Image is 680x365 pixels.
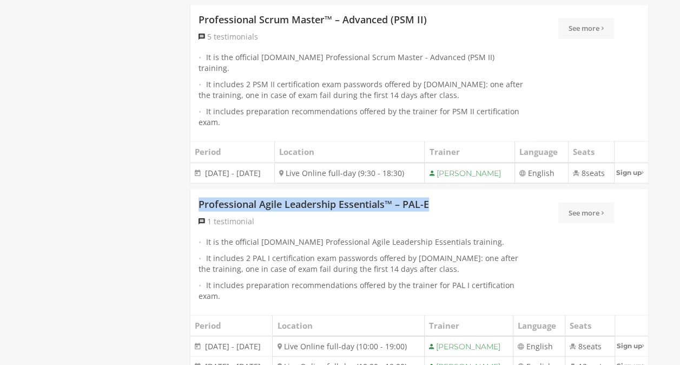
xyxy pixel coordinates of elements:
td: 8 [565,336,615,356]
td: [PERSON_NAME] [425,336,513,356]
td: English [513,336,565,356]
td: Live Online full-day (9:30 - 18:30) [274,162,425,183]
a: 5 testimonials [199,31,258,42]
th: Seats [565,315,615,336]
th: Language [513,315,565,336]
a: See more [558,202,614,223]
span: seats [586,167,605,178]
li: It is the official [DOMAIN_NAME] Professional Agile Leadership Essentials training. [199,236,525,247]
a: See more [558,18,614,38]
th: Trainer [425,315,513,336]
a: Sign up [615,336,648,354]
th: Location [273,315,425,336]
th: Language [515,141,569,162]
li: It includes preparation recommendations offered by the trainer for PSM II certification exam. [199,106,525,127]
li: It includes 2 PAL I certification exam passwords offered by [DOMAIN_NAME]: one after the training... [199,252,525,274]
span: 5 testimonials [207,31,258,41]
th: Seats [568,141,614,162]
td: Live Online full-day (10:00 - 19:00) [273,336,425,356]
a: Sign up [615,163,648,181]
span: seats [583,341,602,351]
li: It includes preparation recommendations offered by the trainer for PAL I certification exam. [199,279,525,301]
th: Period [190,141,274,162]
span: [DATE] - [DATE] [205,341,261,351]
td: 8 [568,162,614,183]
th: Period [190,315,273,336]
a: 1 testimonial [199,216,254,226]
li: It is the official [DOMAIN_NAME] Professional Scrum Master - Advanced (PSM II) training. [199,51,525,73]
th: Location [274,141,425,162]
a: Professional Scrum Master™ – Advanced (PSM II) [199,13,427,27]
td: English [515,162,569,183]
span: 1 testimonial [207,216,254,226]
span: [DATE] - [DATE] [205,167,261,178]
a: Professional Agile Leadership Essentials™ – PAL-E [199,197,429,211]
li: It includes 2 PSM II certification exam passwords offered by [DOMAIN_NAME]: one after the trainin... [199,79,525,100]
td: [PERSON_NAME] [425,162,515,183]
th: Trainer [425,141,515,162]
